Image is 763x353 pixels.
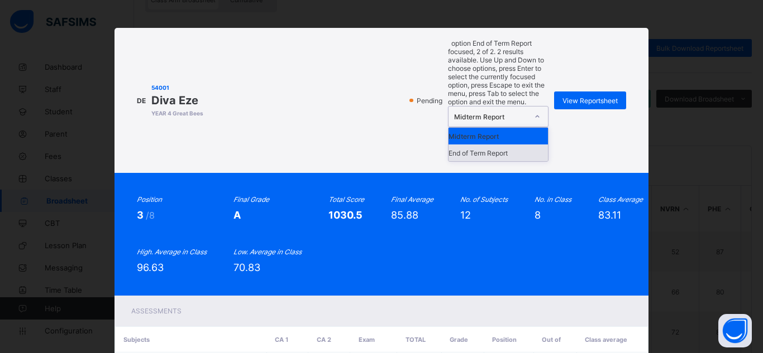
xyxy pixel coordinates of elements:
[448,39,545,106] span: option End of Term Report focused, 2 of 2. 2 results available. Use Up and Down to choose options...
[137,209,146,221] span: 3
[137,195,162,204] i: Position
[137,262,164,273] span: 96.63
[137,96,146,105] span: DE
[718,314,752,347] button: Open asap
[146,210,155,221] span: /8
[359,336,375,344] span: Exam
[598,209,621,221] span: 83.11
[151,110,203,117] span: YEAR 4 Great Bees
[450,336,468,344] span: Grade
[137,248,207,256] i: High. Average in Class
[233,209,241,221] span: A
[391,195,433,204] i: Final Average
[233,262,260,273] span: 70.83
[131,307,182,315] span: Assessments
[151,84,203,91] span: 54001
[328,195,364,204] i: Total Score
[562,96,618,105] span: View Reportsheet
[275,336,288,344] span: CA 1
[449,144,548,161] div: End of Term Report
[416,96,446,105] span: Pending
[598,195,643,204] i: Class Average
[535,209,541,221] span: 8
[317,336,331,344] span: CA 2
[460,209,471,221] span: 12
[460,195,508,204] i: No. of Subjects
[535,195,571,204] i: No. in Class
[328,209,363,221] span: 1030.5
[454,113,528,121] div: Midterm Report
[123,336,150,344] span: Subjects
[585,336,627,344] span: Class average
[233,248,302,256] i: Low. Average in Class
[391,209,418,221] span: 85.88
[406,336,426,344] span: Total
[151,94,203,107] span: Diva Eze
[492,336,517,344] span: Position
[233,195,269,204] i: Final Grade
[542,336,561,344] span: Out of
[449,128,548,144] div: Midterm Report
